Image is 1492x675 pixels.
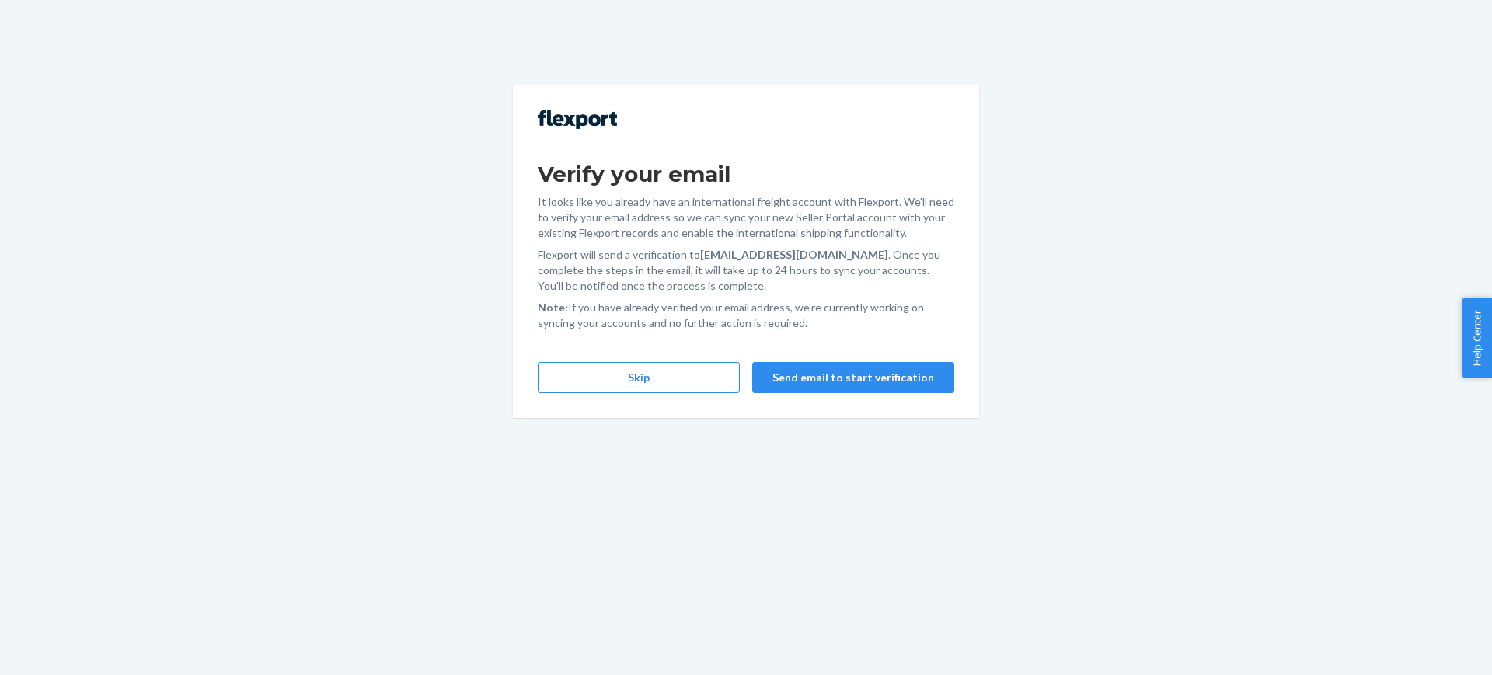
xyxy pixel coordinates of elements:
[538,247,954,294] p: Flexport will send a verification to . Once you complete the steps in the email, it will take up ...
[538,194,954,241] p: It looks like you already have an international freight account with Flexport. We'll need to veri...
[700,248,888,261] strong: [EMAIL_ADDRESS][DOMAIN_NAME]
[1462,298,1492,378] button: Help Center
[538,300,954,331] p: If you have already verified your email address, we're currently working on syncing your accounts...
[538,160,954,188] h1: Verify your email
[538,301,568,314] strong: Note:
[538,362,740,393] button: Skip
[538,110,617,129] img: Flexport logo
[752,362,954,393] button: Send email to start verification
